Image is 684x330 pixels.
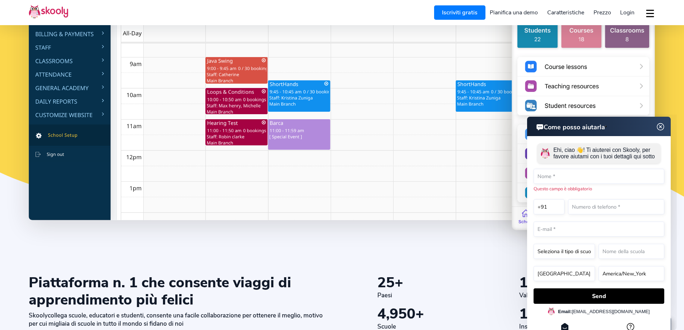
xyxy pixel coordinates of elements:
span: Login [620,9,634,17]
span: 4,950 [377,304,415,324]
img: Skooly [29,5,68,19]
button: dropdown menu [645,5,655,22]
a: Iscriviti gratis [434,5,485,20]
div: collega scuole, educatori e studenti, consente una facile collaborazione per ottenere il meglio, ... [29,311,326,328]
span: Prezzo [594,9,611,17]
div: + [377,274,513,291]
div: Piattaforma n. 1 che consente viaggi di apprendimento più felici [29,274,326,308]
a: Prezzo [589,7,616,18]
a: Login [615,7,639,18]
div: + [377,305,513,322]
span: 25 [377,273,395,292]
a: Caratteristiche [543,7,589,18]
a: Pianifica una demo [485,7,543,18]
div: Paesi [377,291,513,299]
span: Skooly [29,311,48,320]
